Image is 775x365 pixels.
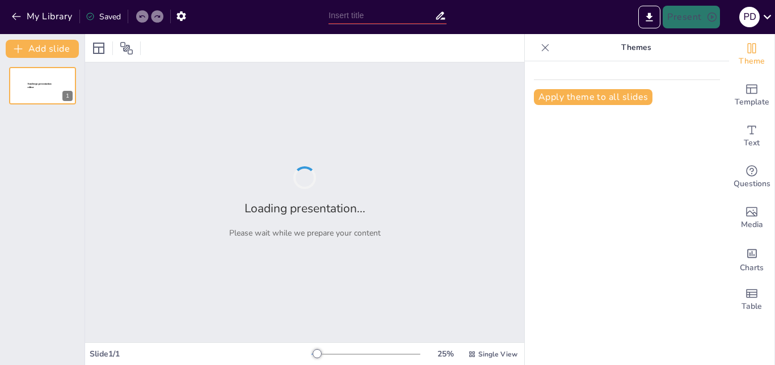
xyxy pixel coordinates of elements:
span: Position [120,41,133,55]
div: Change the overall theme [729,34,774,75]
button: Export to PowerPoint [638,6,660,28]
div: P D [739,7,760,27]
p: Themes [554,34,718,61]
button: P D [739,6,760,28]
h2: Loading presentation... [245,200,365,216]
div: Layout [90,39,108,57]
div: Saved [86,11,121,22]
span: Sendsteps presentation editor [28,83,52,89]
span: Single View [478,350,517,359]
div: Add a table [729,279,774,320]
div: Add charts and graphs [729,238,774,279]
div: Add text boxes [729,116,774,157]
span: Text [744,137,760,149]
span: Questions [734,178,770,190]
div: 25 % [432,349,459,359]
div: Add images, graphics, shapes or video [729,198,774,238]
input: Insert title [328,7,435,24]
div: Slide 1 / 1 [90,349,311,359]
span: Template [735,96,769,108]
button: Present [663,6,719,28]
div: 1 [62,91,73,101]
button: Apply theme to all slides [534,89,652,105]
div: Get real-time input from your audience [729,157,774,198]
span: Table [742,300,762,313]
div: Add ready made slides [729,75,774,116]
span: Media [741,219,763,231]
div: 1 [9,67,76,104]
span: Theme [739,55,765,68]
span: Charts [740,262,764,274]
button: My Library [9,7,77,26]
button: Add slide [6,40,79,58]
p: Please wait while we prepare your content [229,228,381,238]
